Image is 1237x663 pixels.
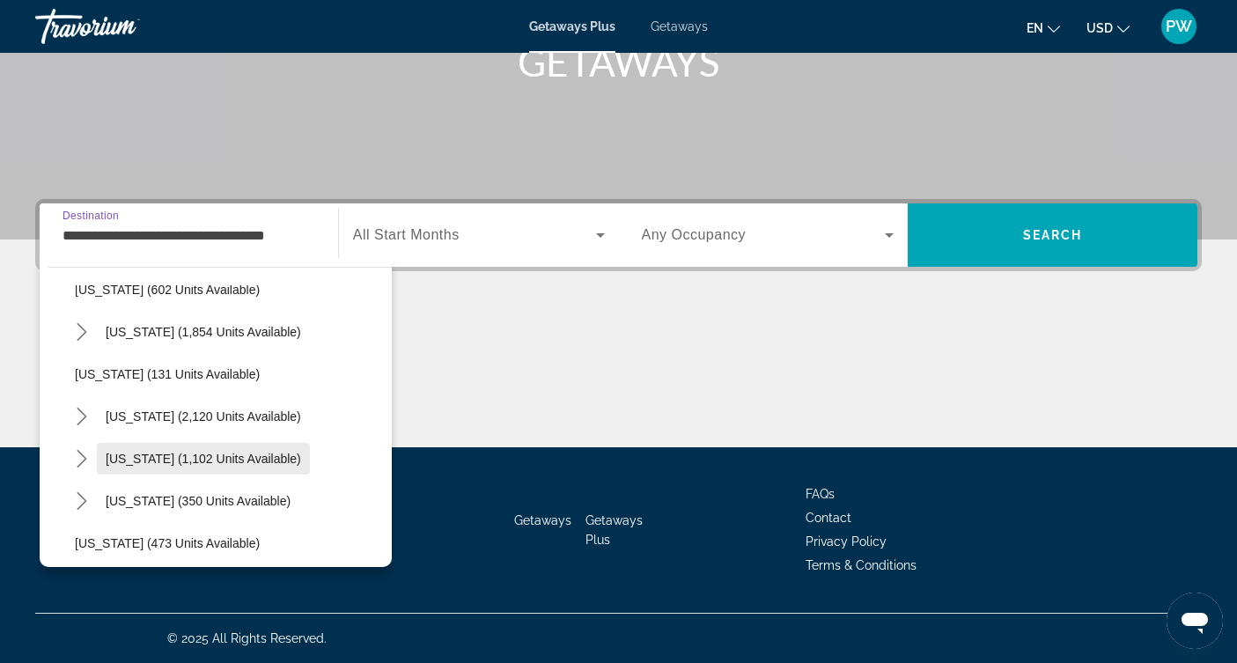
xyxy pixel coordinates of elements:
a: Getaways [514,513,571,527]
span: [US_STATE] (1,102 units available) [106,452,301,466]
button: Select destination: Tennessee (1,102 units available) [97,443,310,475]
button: Select destination: Pennsylvania (1,854 units available) [97,316,310,348]
span: [US_STATE] (602 units available) [75,283,260,297]
div: Search widget [40,203,1197,267]
span: en [1027,21,1043,35]
button: Select destination: Rhode Island (131 units available) [66,358,392,390]
a: Getaways Plus [529,19,615,33]
button: Toggle Tennessee (1,102 units available) submenu [66,444,97,475]
span: Any Occupancy [642,227,747,242]
button: User Menu [1156,8,1202,45]
a: Privacy Policy [806,534,887,549]
button: Change language [1027,15,1060,41]
a: Getaways [651,19,708,33]
button: Toggle Texas (350 units available) submenu [66,486,97,517]
button: Select destination: South Carolina (2,120 units available) [97,401,310,432]
iframe: Button to launch messaging window [1167,593,1223,649]
span: Destination [63,210,119,221]
span: © 2025 All Rights Reserved. [167,631,327,645]
span: [US_STATE] (350 units available) [106,494,291,508]
button: Change currency [1086,15,1130,41]
button: Select destination: Texas (350 units available) [97,485,299,517]
button: Select destination: Oregon (602 units available) [66,274,392,306]
span: USD [1086,21,1113,35]
span: [US_STATE] (2,120 units available) [106,409,301,424]
a: Travorium [35,4,211,49]
button: Select destination: Utah (473 units available) [66,527,392,559]
button: Toggle Pennsylvania (1,854 units available) submenu [66,317,97,348]
div: Destination options [40,258,392,567]
button: Search [908,203,1197,267]
a: Getaways Plus [585,513,643,547]
button: Toggle South Carolina (2,120 units available) submenu [66,401,97,432]
span: PW [1166,18,1192,35]
a: FAQs [806,487,835,501]
a: Terms & Conditions [806,558,917,572]
span: [US_STATE] (131 units available) [75,367,260,381]
span: [US_STATE] (1,854 units available) [106,325,301,339]
input: Select destination [63,225,315,247]
span: [US_STATE] (473 units available) [75,536,260,550]
span: Search [1023,228,1083,242]
span: All Start Months [353,227,460,242]
a: Contact [806,511,851,525]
